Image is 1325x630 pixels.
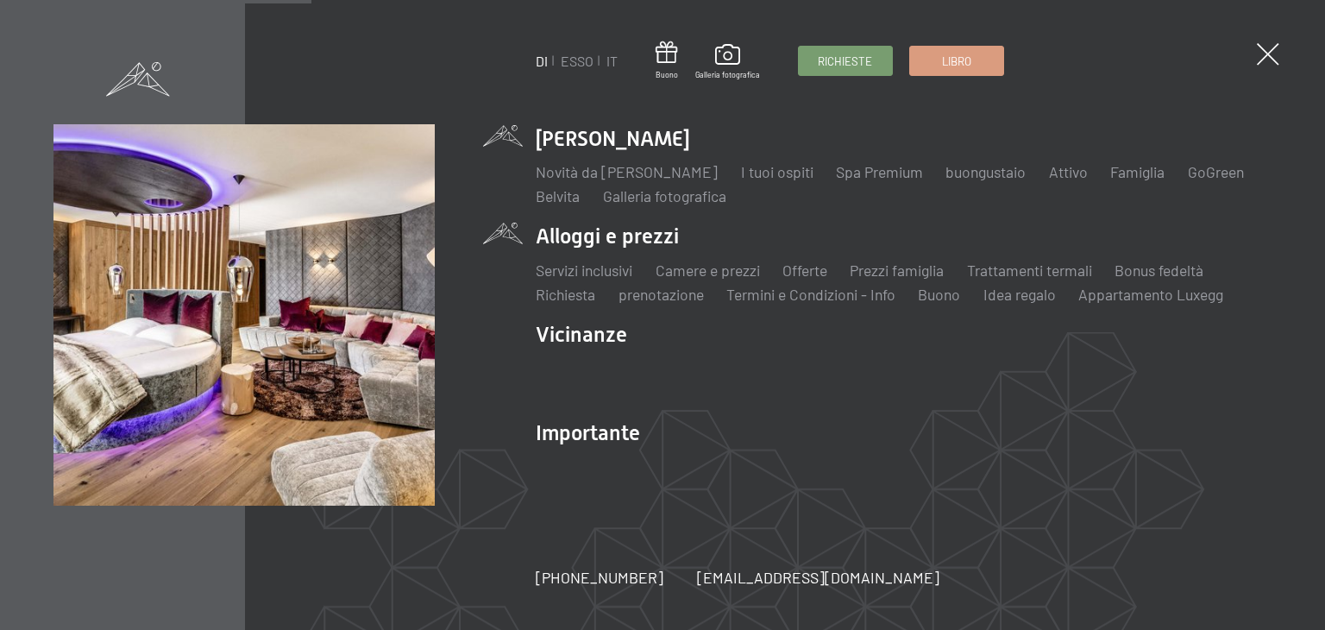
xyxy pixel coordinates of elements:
a: Galleria fotografica [694,44,759,80]
a: ESSO [561,53,593,69]
a: Prezzi famiglia [850,261,944,280]
a: Buono [918,285,960,304]
a: Bonus fedeltà [1115,261,1203,280]
font: Libro [942,54,971,68]
font: Buono [656,70,678,79]
a: Libro [910,47,1003,75]
a: [PHONE_NUMBER] [536,567,663,589]
font: Galleria fotografica [694,70,759,79]
a: DI [536,53,548,69]
a: Servizi inclusivi [536,261,632,280]
a: Trattamenti termali [967,261,1092,280]
a: GoGreen [1187,162,1243,181]
font: [EMAIL_ADDRESS][DOMAIN_NAME] [697,568,939,587]
a: Famiglia [1110,162,1165,181]
a: Spa Premium [836,162,923,181]
a: I tuoi ospiti [740,162,813,181]
a: Novità da [PERSON_NAME] [536,162,718,181]
a: [EMAIL_ADDRESS][DOMAIN_NAME] [697,567,939,589]
font: Richieste [818,54,872,68]
a: Richiesta [536,285,595,304]
a: buongustaio [945,162,1026,181]
a: IT [606,53,618,69]
a: Camere e prezzi [655,261,759,280]
a: Termini e Condizioni - Info [726,285,895,304]
a: Attivo [1049,162,1088,181]
a: Idea regalo [983,285,1056,304]
a: prenotazione [618,285,703,304]
a: Appartamento Luxegg [1078,285,1223,304]
a: Galleria fotografica [602,186,725,205]
a: Richieste [798,47,891,75]
a: Offerte [782,261,827,280]
a: Belvita [536,186,580,205]
font: [PHONE_NUMBER] [536,568,663,587]
a: Buono [656,41,678,80]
